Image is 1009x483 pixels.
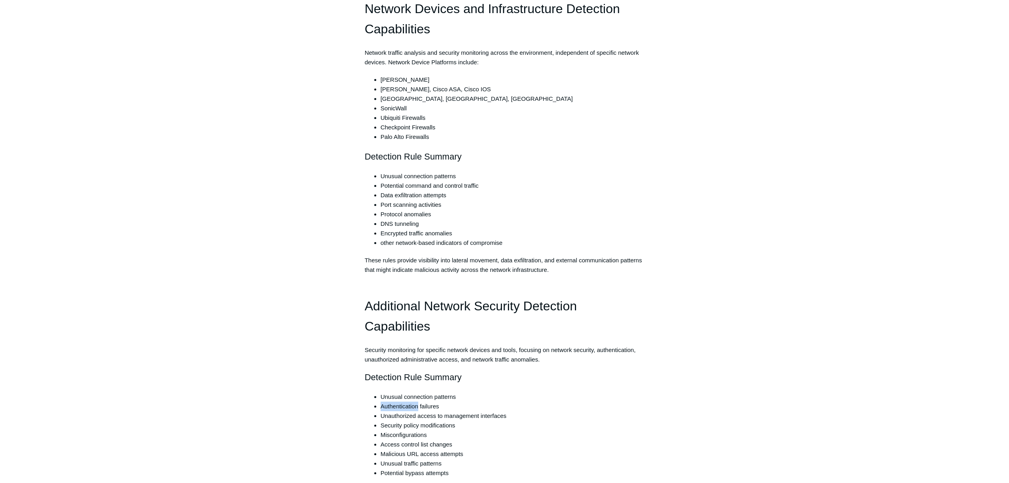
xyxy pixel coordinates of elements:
[381,459,645,468] li: Unusual traffic patterns
[381,238,645,248] li: other network-based indicators of compromise
[381,449,645,459] li: Malicious URL access attempts
[381,171,645,181] li: Unusual connection patterns
[381,440,645,449] li: Access control list changes
[381,132,645,142] li: Palo Alto Firewalls
[381,392,645,402] li: Unusual connection patterns
[365,345,645,364] p: Security monitoring for specific network devices and tools, focusing on network security, authent...
[381,430,645,440] li: Misconfigurations
[381,181,645,191] li: Potential command and control traffic
[365,370,645,384] h2: Detection Rule Summary
[381,113,645,123] li: Ubiquiti Firewalls
[365,296,645,337] h1: Additional Network Security Detection Capabilities
[381,219,645,229] li: DNS tunneling
[381,421,645,430] li: Security policy modifications
[381,85,645,94] li: [PERSON_NAME], Cisco ASA, Cisco IOS
[381,75,645,85] li: [PERSON_NAME]
[381,210,645,219] li: Protocol anomalies
[381,468,645,478] li: Potential bypass attempts
[381,229,645,238] li: Encrypted traffic anomalies
[365,150,645,164] h2: Detection Rule Summary
[381,123,645,132] li: Checkpoint Firewalls
[381,191,645,200] li: Data exfiltration attempts
[381,200,645,210] li: Port scanning activities
[381,411,645,421] li: Unauthorized access to management interfaces
[381,94,645,104] li: [GEOGRAPHIC_DATA], [GEOGRAPHIC_DATA], [GEOGRAPHIC_DATA]
[365,256,645,275] p: These rules provide visibility into lateral movement, data exfiltration, and external communicati...
[365,48,645,67] p: Network traffic analysis and security monitoring across the environment, independent of specific ...
[381,104,645,113] li: SonicWall
[381,402,645,411] li: Authentication failures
